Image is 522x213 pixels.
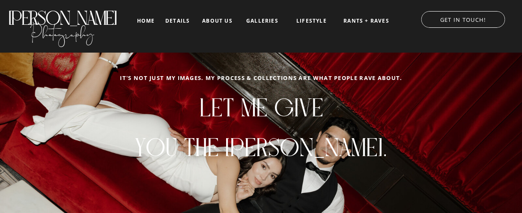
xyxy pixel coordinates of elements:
[72,88,451,109] h1: Let me give you the [PERSON_NAME].
[412,14,513,23] a: GET IN TOUCH!
[7,17,117,45] a: Photography
[109,75,414,84] h2: It's not just my images. my process & collections are what people rave about.
[7,7,117,21] a: [PERSON_NAME]
[136,18,156,24] a: home
[343,18,390,24] a: RANTS + RAVES
[290,18,333,24] a: LIFESTYLE
[200,18,235,24] a: about us
[245,18,280,24] a: galleries
[165,18,190,23] a: details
